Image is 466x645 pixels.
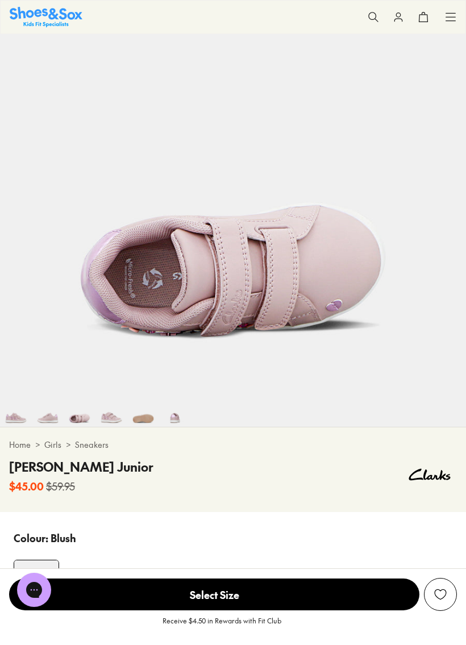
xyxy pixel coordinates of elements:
[46,478,75,494] s: $59.95
[75,439,109,451] a: Sneakers
[14,560,59,605] img: Dulcie Jnr Blush
[95,395,127,427] img: Dulcie Jnr Blush
[10,7,82,27] a: Shoes & Sox
[32,395,64,427] img: Dulcie Jnr Blush
[9,439,457,451] div: > >
[163,615,281,636] p: Receive $4.50 in Rewards with Fit Club
[51,530,76,546] p: Blush
[9,478,44,494] b: $45.00
[11,569,57,611] iframe: Gorgias live chat messenger
[402,457,457,492] img: Vendor logo
[64,395,95,427] img: Dulcie Jnr Blush
[44,439,61,451] a: Girls
[14,530,48,546] p: Colour:
[127,395,159,427] img: Dulcie Jnr Blush
[424,578,457,611] button: Add to Wishlist
[9,578,419,611] button: Select Size
[9,457,153,476] h4: [PERSON_NAME] Junior
[159,395,191,427] img: Dulcie Jnr Blush
[9,439,31,451] a: Home
[10,7,82,27] img: SNS_Logo_Responsive.svg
